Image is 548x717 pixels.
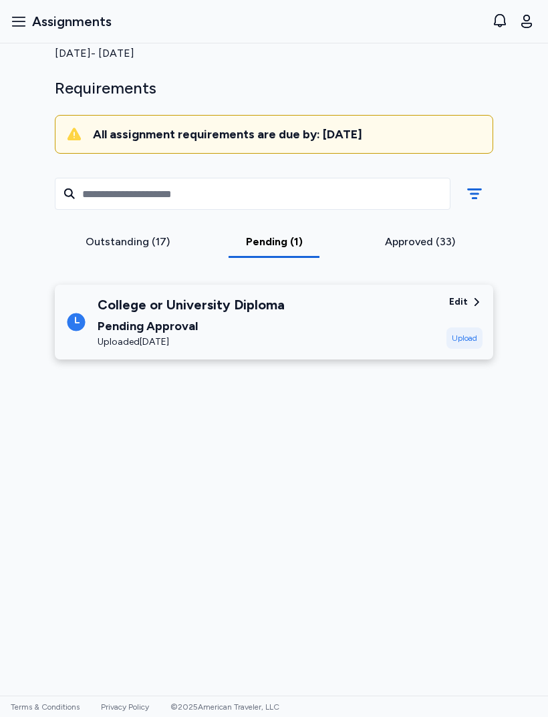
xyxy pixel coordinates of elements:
[446,327,483,349] div: Upload
[5,7,117,36] button: Assignments
[55,78,493,99] div: Requirements
[55,45,493,61] div: [DATE] - [DATE]
[207,234,342,250] div: Pending (1)
[101,702,149,712] a: Privacy Policy
[60,234,196,250] div: Outstanding (17)
[93,126,482,142] div: All assignment requirements are due by: [DATE]
[32,12,112,31] span: Assignments
[98,295,285,314] div: College or University Diploma
[11,702,80,712] a: Terms & Conditions
[170,702,279,712] span: © 2025 American Traveler, LLC
[98,317,285,335] div: Pending Approval
[352,234,488,250] div: Approved (33)
[98,335,285,349] div: Uploaded [DATE]
[449,295,468,309] div: Edit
